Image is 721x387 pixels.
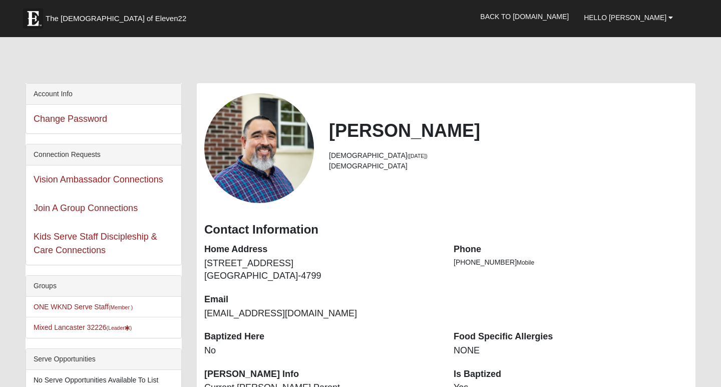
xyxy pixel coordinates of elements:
a: Change Password [34,114,107,124]
dt: Email [204,293,439,306]
small: (Leader ) [107,325,132,331]
dd: [STREET_ADDRESS] [GEOGRAPHIC_DATA]-4799 [204,257,439,283]
a: View Fullsize Photo [204,93,314,203]
a: Hello [PERSON_NAME] [576,5,680,30]
div: Account Info [26,84,181,105]
dt: [PERSON_NAME] Info [204,368,439,381]
dd: No [204,344,439,357]
span: Hello [PERSON_NAME] [584,14,666,22]
h2: [PERSON_NAME] [329,120,688,141]
dt: Phone [454,243,688,256]
a: ONE WKND Serve Staff(Member ) [34,303,133,311]
dt: Food Specific Allergies [454,330,688,343]
a: The [DEMOGRAPHIC_DATA] of Eleven22 [18,4,218,29]
dd: NONE [454,344,688,357]
img: Eleven22 logo [23,9,43,29]
div: Serve Opportunities [26,349,181,370]
li: [DEMOGRAPHIC_DATA] [329,161,688,171]
dt: Home Address [204,243,439,256]
div: Groups [26,276,181,297]
a: Back to [DOMAIN_NAME] [473,4,576,29]
small: ([DATE]) [408,153,428,159]
li: [PHONE_NUMBER] [454,257,688,268]
a: Kids Serve Staff Discipleship & Care Connections [34,232,157,255]
dt: Is Baptized [454,368,688,381]
span: Mobile [517,259,534,266]
li: [DEMOGRAPHIC_DATA] [329,150,688,161]
small: (Member ) [109,304,133,310]
dd: [EMAIL_ADDRESS][DOMAIN_NAME] [204,307,439,320]
a: Mixed Lancaster 32226(Leader) [34,323,132,331]
div: Connection Requests [26,144,181,165]
a: Vision Ambassador Connections [34,174,163,184]
span: The [DEMOGRAPHIC_DATA] of Eleven22 [46,14,186,24]
h3: Contact Information [204,223,688,237]
a: Join A Group Connections [34,203,138,213]
dt: Baptized Here [204,330,439,343]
